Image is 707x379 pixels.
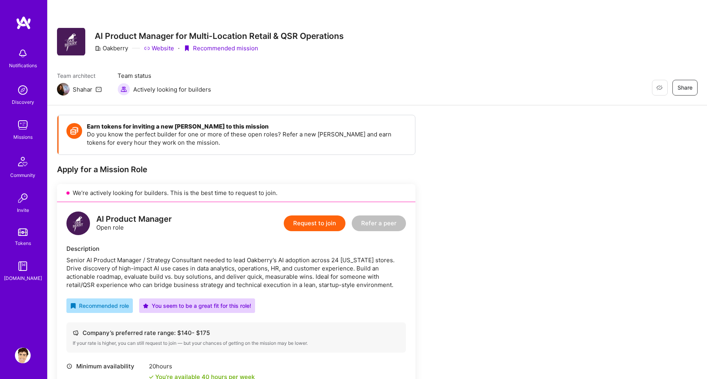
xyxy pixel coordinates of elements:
[66,256,406,289] div: Senior AI Product Manager / Strategy Consultant needed to lead Oakberry’s AI adoption across 24 [...
[15,82,31,98] img: discovery
[66,123,82,139] img: Token icon
[95,45,101,52] i: icon CompanyGray
[184,45,190,52] i: icon PurpleRibbon
[118,83,130,96] img: Actively looking for builders
[133,85,211,94] span: Actively looking for builders
[656,85,663,91] i: icon EyeClosed
[16,16,31,30] img: logo
[672,80,698,96] button: Share
[13,133,33,141] div: Missions
[95,31,344,41] h3: AI Product Manager for Multi-Location Retail & QSR Operations
[4,274,42,282] div: [DOMAIN_NAME]
[57,28,85,55] img: Company Logo
[13,348,33,363] a: User Avatar
[10,171,35,179] div: Community
[18,228,28,236] img: tokens
[73,329,400,337] div: Company’s preferred rate range: $ 140 - $ 175
[66,212,90,235] img: logo
[66,245,406,253] div: Description
[143,302,251,310] div: You seem to be a great fit for this role!
[13,152,32,171] img: Community
[284,215,345,231] button: Request to join
[96,215,172,232] div: Open role
[15,348,31,363] img: User Avatar
[144,44,174,52] a: Website
[57,83,70,96] img: Team Architect
[178,44,180,52] div: ·
[57,164,415,175] div: Apply for a Mission Role
[184,44,258,52] div: Recommended mission
[57,184,415,202] div: We’re actively looking for builders. This is the best time to request to join.
[15,258,31,274] img: guide book
[66,363,72,369] i: icon Clock
[87,123,407,130] h4: Earn tokens for inviting a new [PERSON_NAME] to this mission
[70,302,129,310] div: Recommended role
[678,84,692,92] span: Share
[66,362,145,370] div: Minimum availability
[15,117,31,133] img: teamwork
[57,72,102,80] span: Team architect
[95,44,128,52] div: Oakberry
[95,86,102,92] i: icon Mail
[96,215,172,223] div: AI Product Manager
[73,85,92,94] div: Shahar
[12,98,34,106] div: Discovery
[17,206,29,214] div: Invite
[15,190,31,206] img: Invite
[70,303,76,309] i: icon RecommendedBadge
[352,215,406,231] button: Refer a peer
[9,61,37,70] div: Notifications
[15,239,31,247] div: Tokens
[73,340,400,346] div: If your rate is higher, you can still request to join — but your chances of getting on the missio...
[73,330,79,336] i: icon Cash
[149,362,255,370] div: 20 hours
[87,130,407,147] p: Do you know the perfect builder for one or more of these open roles? Refer a new [PERSON_NAME] an...
[15,46,31,61] img: bell
[143,303,149,309] i: icon PurpleStar
[118,72,211,80] span: Team status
